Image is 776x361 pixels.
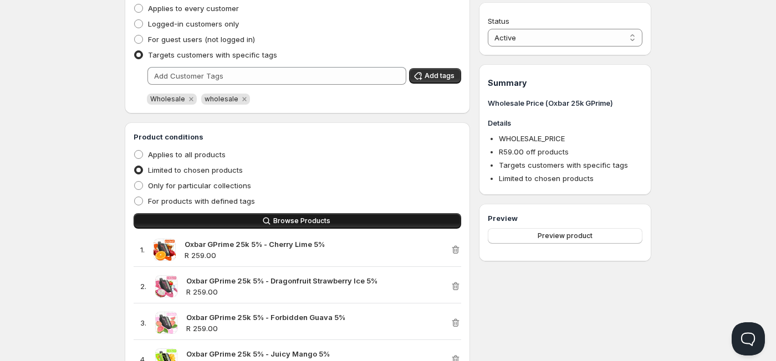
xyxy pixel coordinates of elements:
span: Logged-in customers only [148,19,239,28]
p: 2 . [140,281,146,292]
strong: Oxbar GPrime 25k 5% - Dragonfruit Strawberry Ice 5% [186,276,377,285]
button: Remove Wholesale [186,94,196,104]
button: Browse Products [134,213,461,229]
h1: Summary [488,78,642,89]
span: For products with defined tags [148,197,255,205]
input: Add Customer Tags [147,67,406,85]
span: Applies to all products [148,150,226,159]
img: Oxbar GPrime 25k 5% - Dragonfruit Strawberry Ice 5% [155,275,177,297]
p: 3 . [140,317,146,328]
h3: Preview [488,213,642,224]
span: For guest users (not logged in) [148,35,255,44]
span: Targets customers with specific tags [148,50,277,59]
p: 1 . [140,244,145,255]
span: WHOLESALE_PRICE [499,134,565,143]
strong: Oxbar GPrime 25k 5% - Juicy Mango 5% [186,349,330,358]
button: Remove wholesale [239,94,249,104]
span: Wholesale [150,95,185,103]
span: Applies to every customer [148,4,239,13]
img: Oxbar GPrime 25k 5% - Forbidden Guava 5% [155,312,177,334]
span: Limited to chosen products [148,166,243,174]
strong: Oxbar GPrime 25k 5% - Forbidden Guava 5% [186,313,345,322]
span: Only for particular collections [148,181,251,190]
h3: Details [488,117,642,128]
p: R 259.00 [186,323,450,334]
p: R 259.00 [186,286,450,297]
span: R 59.00 off products [499,147,569,156]
span: Browse Products [273,216,330,225]
button: Preview product [488,228,642,244]
span: Preview product [538,231,593,240]
p: R 259.00 [185,250,450,261]
span: Status [488,17,509,25]
img: Oxbar GPrime 25k 5% - Cherry Lime 5% [154,239,176,261]
span: Targets customers with specific tags [499,161,628,169]
span: Limited to chosen products [499,174,594,183]
h3: Wholesale Price (Oxbar 25k GPrime) [488,97,642,109]
h3: Product conditions [134,131,461,142]
span: Add tags [425,71,455,80]
button: Add tags [409,68,461,84]
iframe: Help Scout Beacon - Open [732,322,765,355]
span: wholesale [205,95,238,103]
strong: Oxbar GPrime 25k 5% - Cherry Lime 5% [185,240,325,249]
